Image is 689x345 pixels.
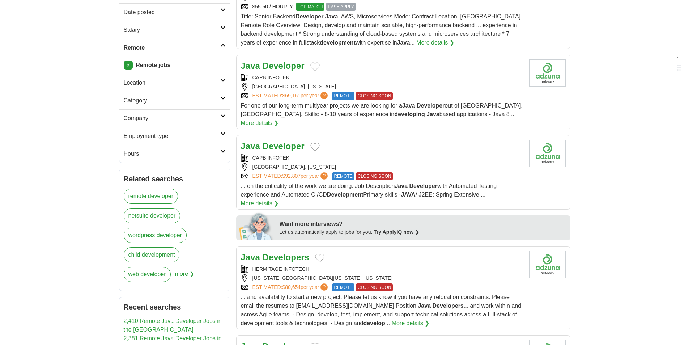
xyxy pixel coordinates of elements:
img: Company logo [529,59,566,87]
strong: Java [241,141,260,151]
a: Date posted [119,3,230,21]
a: Java Developers [241,252,309,262]
h2: Employment type [124,132,220,140]
span: For one of our long-term multiyear projects we are looking for a out of [GEOGRAPHIC_DATA], [GEOGR... [241,102,523,117]
strong: Developer [263,61,305,71]
strong: develop [363,320,385,326]
span: REMOTE [332,172,354,180]
strong: Developers [263,252,309,262]
div: Let us automatically apply to jobs for you. [280,228,566,236]
img: apply-iq-scientist.png [239,211,274,240]
strong: Remote jobs [136,62,170,68]
strong: Developer [295,13,323,20]
span: more ❯ [175,267,195,286]
a: More details ❯ [392,319,430,328]
a: Java Developer [241,61,305,71]
span: EASY APPLY [326,3,356,11]
div: [US_STATE][GEOGRAPHIC_DATA][US_STATE], [US_STATE] [241,274,524,282]
a: ESTIMATED:$92,807per year? [252,172,329,180]
strong: developing [394,111,425,117]
a: Category [119,92,230,109]
span: TOP MATCH [296,3,324,11]
button: Add to favorite jobs [310,143,320,151]
a: Remote [119,39,230,56]
div: [GEOGRAPHIC_DATA], [US_STATE] [241,83,524,91]
a: netsuite developer [124,208,180,223]
strong: Development [327,192,363,198]
a: Java Developer [241,141,305,151]
h2: Date posted [124,8,220,17]
h2: Location [124,79,220,87]
strong: Developer [263,141,305,151]
span: $80,654 [282,284,301,290]
h2: Hours [124,150,220,158]
a: Company [119,109,230,127]
strong: JAVA [401,192,415,198]
a: Employment type [119,127,230,145]
a: Hours [119,145,230,163]
a: web developer [124,267,171,282]
a: Try ApplyIQ now ❯ [374,229,419,235]
strong: Java [241,61,260,71]
a: More details ❯ [416,38,454,47]
a: More details ❯ [241,199,279,208]
strong: Java [402,102,415,109]
span: ? [320,172,328,180]
strong: Developer [417,102,445,109]
div: HERMITAGE INFOTECH [241,265,524,273]
strong: Java [241,252,260,262]
span: ? [320,283,328,291]
strong: Developer [409,183,437,189]
span: CLOSING SOON [356,92,393,100]
div: $55-60 / HOURLY [241,3,524,11]
div: [GEOGRAPHIC_DATA], [US_STATE] [241,163,524,171]
button: Add to favorite jobs [310,62,320,71]
strong: Java [325,13,338,20]
h2: Related searches [124,173,226,184]
strong: Java [395,183,408,189]
a: 2,410 Remote Java Developer Jobs in the [GEOGRAPHIC_DATA] [124,318,222,333]
span: Title: Senior Backend , AWS, Microservices Mode: Contract Location: [GEOGRAPHIC_DATA] Remote Role... [241,13,521,46]
a: ESTIMATED:$80,654per year? [252,283,329,291]
h2: Category [124,96,220,105]
div: CAPB INFOTEK [241,74,524,81]
a: More details ❯ [241,119,279,127]
a: child development [124,247,180,262]
span: $69,161 [282,93,301,98]
strong: Java [397,39,410,46]
a: remote developer [124,189,178,204]
h2: Recent searches [124,302,226,312]
h2: Salary [124,26,220,34]
div: CAPB INFOTEK [241,154,524,162]
strong: Developers [432,303,463,309]
h2: Remote [124,43,220,52]
span: REMOTE [332,92,354,100]
span: CLOSING SOON [356,172,393,180]
span: ... and availability to start a new project. Please let us know if you have any relocation constr... [241,294,521,326]
a: Location [119,74,230,92]
img: Company logo [529,251,566,278]
span: ... on the criticality of the work we are doing. Job Description with Automated Testing experienc... [241,183,497,198]
img: Company logo [529,140,566,167]
strong: Java [426,111,439,117]
a: X [124,61,133,70]
strong: Java [418,303,431,309]
span: ? [320,92,328,99]
strong: development [320,39,356,46]
span: REMOTE [332,283,354,291]
h2: Company [124,114,220,123]
button: Add to favorite jobs [315,254,324,262]
a: ESTIMATED:$69,161per year? [252,92,329,100]
span: $92,807 [282,173,301,179]
a: wordpress developer [124,228,187,243]
a: Salary [119,21,230,39]
span: CLOSING SOON [356,283,393,291]
div: Want more interviews? [280,220,566,228]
